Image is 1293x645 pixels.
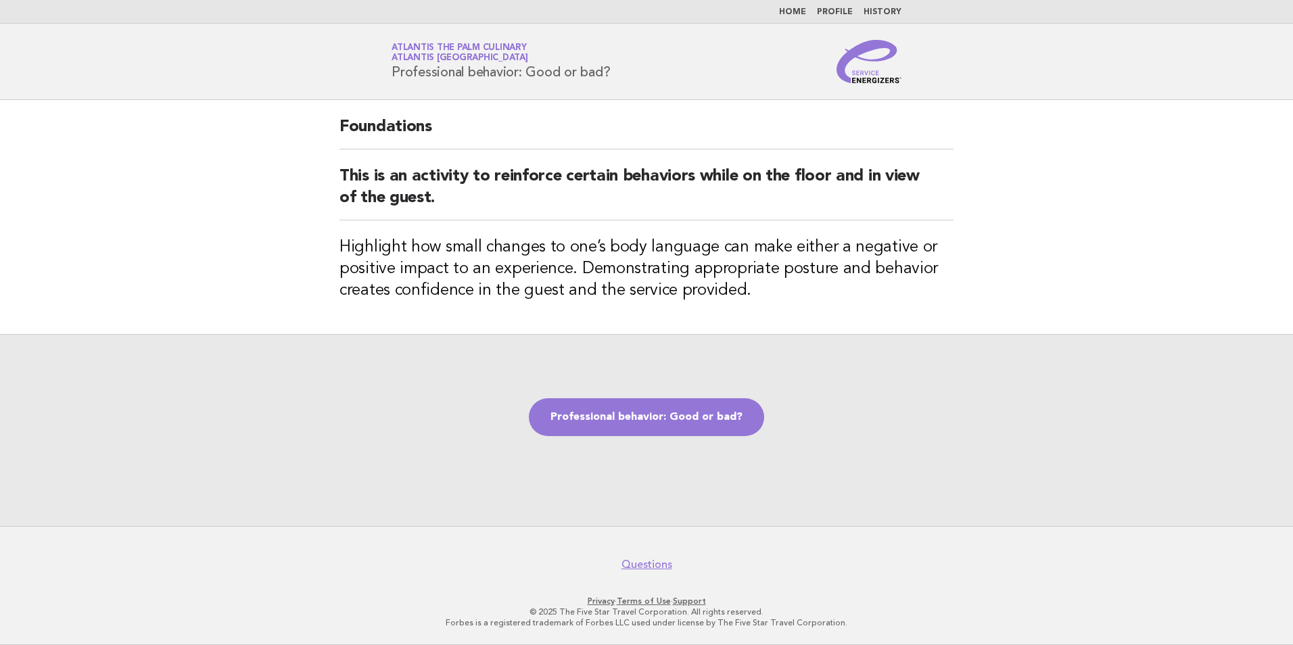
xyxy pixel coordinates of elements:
[588,596,615,606] a: Privacy
[339,116,954,149] h2: Foundations
[233,617,1060,628] p: Forbes is a registered trademark of Forbes LLC used under license by The Five Star Travel Corpora...
[817,8,853,16] a: Profile
[392,54,528,63] span: Atlantis [GEOGRAPHIC_DATA]
[233,596,1060,606] p: · ·
[673,596,706,606] a: Support
[837,40,901,83] img: Service Energizers
[392,44,610,79] h1: Professional behavior: Good or bad?
[392,43,528,62] a: Atlantis The Palm CulinaryAtlantis [GEOGRAPHIC_DATA]
[339,237,954,302] h3: Highlight how small changes to one’s body language can make either a negative or positive impact ...
[621,558,672,571] a: Questions
[529,398,764,436] a: Professional behavior: Good or bad?
[339,166,954,220] h2: This is an activity to reinforce certain behaviors while on the floor and in view of the guest.
[617,596,671,606] a: Terms of Use
[779,8,806,16] a: Home
[864,8,901,16] a: History
[233,606,1060,617] p: © 2025 The Five Star Travel Corporation. All rights reserved.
